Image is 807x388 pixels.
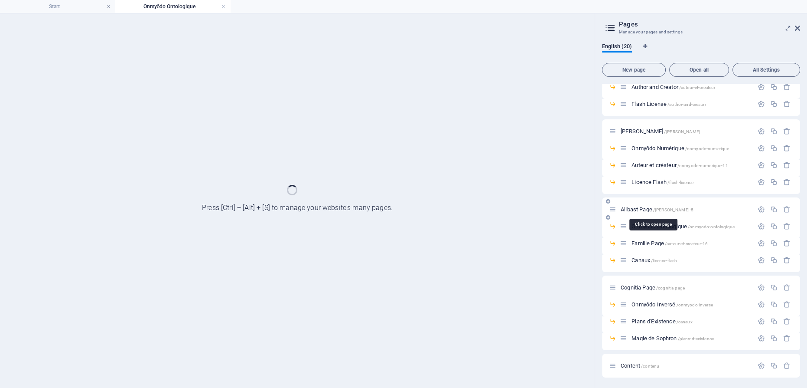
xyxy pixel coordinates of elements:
div: Duplicate [770,256,778,264]
div: Settings [758,161,765,169]
span: /author-and-creator [667,102,706,107]
div: Magie de Sophron/plans-d-existence [629,335,753,341]
span: Click to open page [631,301,713,308]
div: Settings [758,284,765,291]
div: [PERSON_NAME]/[PERSON_NAME] [618,128,753,134]
div: Plans d'Existence/canaux [629,319,753,324]
span: Click to open page [631,257,677,263]
div: Settings [758,256,765,264]
span: Alibast Page [621,206,693,213]
div: Remove [783,284,791,291]
span: Click to open page [621,362,659,369]
span: Click to open page [631,179,693,185]
div: Duplicate [770,161,778,169]
div: Remove [783,240,791,247]
span: Click to open page [631,145,729,151]
div: Duplicate [770,240,778,247]
div: Remove [783,161,791,169]
div: Duplicate [770,284,778,291]
div: Flash License/author-and-creator [629,101,753,107]
span: /onmyodo-numerique [685,146,729,151]
div: Onmyōdo Ontologique/onmyodo-ontologique [629,224,753,229]
div: Licence Flash/flash-licence [629,179,753,185]
span: /canaux [677,319,693,324]
div: Settings [758,206,765,213]
div: Remove [783,301,791,308]
span: All Settings [736,67,796,72]
div: Language Tabs [602,43,800,59]
div: Remove [783,256,791,264]
div: Duplicate [770,335,778,342]
div: Remove [783,83,791,91]
div: Remove [783,206,791,213]
div: Settings [758,240,765,247]
div: Settings [758,301,765,308]
span: Click to open page [631,162,728,168]
div: Settings [758,128,765,135]
span: /onmyodo-ontologique [688,224,735,229]
div: Famille Page/auteur-et-createur-16 [629,240,753,246]
div: Settings [758,178,765,186]
div: Onmyōdo Inversé/onmyodo-inverse [629,302,753,307]
div: Duplicate [770,100,778,108]
div: Cognitia Page/cognitia-page [618,285,753,290]
div: Settings [758,145,765,152]
div: Duplicate [770,362,778,369]
div: Duplicate [770,178,778,186]
span: Click to open page [621,284,685,291]
div: Author and Creator/auteur-et-createur [629,84,753,90]
div: Duplicate [770,223,778,230]
div: Remove [783,100,791,108]
span: /onmyodo-inverse [677,303,713,307]
h4: Onmyōdo Ontologique [115,2,231,11]
div: Duplicate [770,128,778,135]
span: Click to open page [631,240,708,247]
div: Duplicate [770,318,778,325]
div: Settings [758,83,765,91]
span: Click to open page [631,101,706,107]
span: New page [606,67,662,72]
span: /contenu [641,364,659,368]
div: Duplicate [770,145,778,152]
span: /auteur-et-createur-16 [665,241,708,246]
div: Duplicate [770,301,778,308]
div: Remove [783,318,791,325]
span: /flash-licence [667,180,693,185]
span: /auteur-et-createur [679,85,716,90]
div: Onmyōdo Numérique/onmyodo-numerique [629,145,753,151]
div: Alibast Page/[PERSON_NAME]-5 [618,207,753,212]
div: Settings [758,100,765,108]
div: Remove [783,178,791,186]
span: Open all [673,67,725,72]
span: English (20) [602,41,632,53]
span: /licence-flash [651,258,677,263]
span: /onmyodo-numerique-11 [677,163,728,168]
span: /cognitia-page [656,286,685,290]
div: Remove [783,335,791,342]
div: Settings [758,223,765,230]
h2: Pages [619,20,800,28]
span: Click to open page [631,318,692,325]
button: New page [602,63,666,77]
div: Canaux/licence-flash [629,257,753,263]
button: Open all [669,63,729,77]
div: Settings [758,335,765,342]
span: Click to open page [631,335,714,342]
span: /[PERSON_NAME] [664,129,700,134]
span: Click to open page [631,223,735,230]
button: All Settings [732,63,800,77]
div: Duplicate [770,83,778,91]
div: Remove [783,128,791,135]
div: Remove [783,145,791,152]
div: Duplicate [770,206,778,213]
div: Remove [783,362,791,369]
span: /[PERSON_NAME]-5 [653,207,693,212]
div: Remove [783,223,791,230]
span: Click to open page [631,84,715,90]
div: Settings [758,362,765,369]
span: /plans-d-existence [678,336,714,341]
span: Click to open page [621,128,700,135]
div: Settings [758,318,765,325]
div: Content/contenu [618,363,753,368]
h3: Manage your pages and settings [619,28,783,36]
